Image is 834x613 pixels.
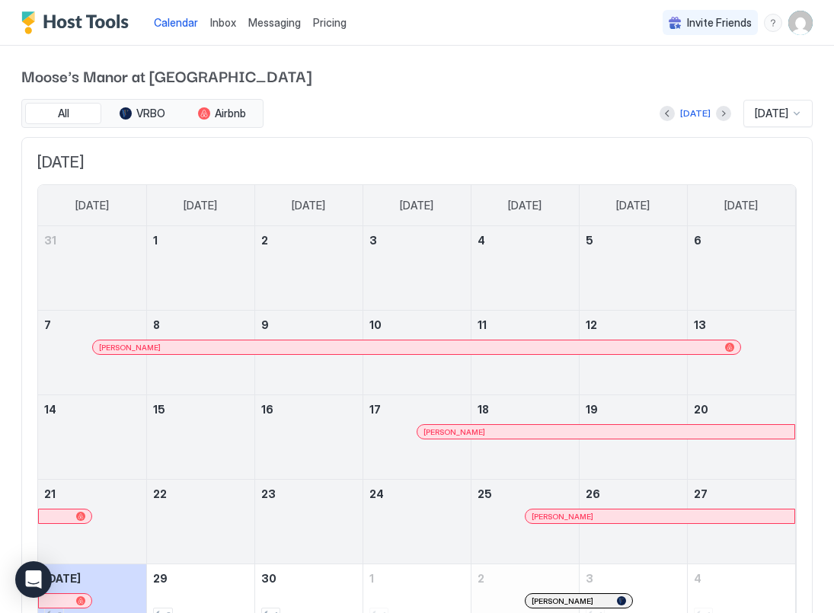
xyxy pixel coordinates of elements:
a: September 23, 2025 [255,480,363,508]
a: September 8, 2025 [147,311,254,339]
div: [PERSON_NAME] [532,596,626,606]
a: Friday [601,185,665,226]
span: 20 [694,403,708,416]
a: September 7, 2025 [38,311,146,339]
button: Next month [716,106,731,121]
span: 22 [153,487,167,500]
span: [DATE] [724,199,758,212]
a: September 26, 2025 [580,480,687,508]
button: All [25,103,101,124]
td: September 3, 2025 [363,226,471,311]
a: August 31, 2025 [38,226,146,254]
a: Sunday [60,185,124,226]
span: 12 [586,318,597,331]
a: October 1, 2025 [363,564,471,592]
a: September 10, 2025 [363,311,471,339]
td: September 5, 2025 [579,226,687,311]
span: 30 [261,572,276,585]
span: 5 [586,234,593,247]
td: September 24, 2025 [363,480,471,564]
a: Calendar [154,14,198,30]
td: September 10, 2025 [363,311,471,395]
div: Open Intercom Messenger [15,561,52,598]
div: menu [764,14,782,32]
span: 11 [478,318,487,331]
span: 23 [261,487,276,500]
td: September 12, 2025 [579,311,687,395]
div: [PERSON_NAME] [99,343,734,353]
a: September 13, 2025 [688,311,796,339]
span: [DATE] [292,199,325,212]
span: 13 [694,318,706,331]
span: Calendar [154,16,198,29]
span: 3 [586,572,593,585]
a: September 24, 2025 [363,480,471,508]
a: September 17, 2025 [363,395,471,423]
div: [PERSON_NAME] [423,427,788,437]
button: Airbnb [184,103,260,124]
a: Thursday [493,185,557,226]
span: 1 [153,234,158,247]
span: [DATE] [75,199,109,212]
td: September 22, 2025 [146,480,254,564]
span: 9 [261,318,269,331]
a: Tuesday [276,185,340,226]
span: 4 [478,234,485,247]
td: September 7, 2025 [38,311,146,395]
a: Host Tools Logo [21,11,136,34]
a: September 30, 2025 [255,564,363,592]
a: September 29, 2025 [147,564,254,592]
button: Previous month [660,106,675,121]
span: Pricing [313,16,347,30]
td: September 11, 2025 [471,311,579,395]
a: October 3, 2025 [580,564,687,592]
td: September 16, 2025 [254,395,363,480]
span: 31 [44,234,56,247]
span: Messaging [248,16,301,29]
span: Airbnb [215,107,246,120]
button: VRBO [104,103,181,124]
span: [DATE] [184,199,217,212]
span: [PERSON_NAME] [532,596,593,606]
td: September 8, 2025 [146,311,254,395]
td: September 9, 2025 [254,311,363,395]
span: All [58,107,69,120]
td: September 13, 2025 [687,311,795,395]
a: September 12, 2025 [580,311,687,339]
span: 15 [153,403,165,416]
td: September 25, 2025 [471,480,579,564]
a: September 22, 2025 [147,480,254,508]
td: September 2, 2025 [254,226,363,311]
span: 2 [478,572,484,585]
span: 26 [586,487,600,500]
span: 7 [44,318,51,331]
div: [DATE] [680,107,711,120]
td: September 17, 2025 [363,395,471,480]
span: [DATE] [508,199,542,212]
a: September 27, 2025 [688,480,796,508]
span: 19 [586,403,598,416]
td: September 14, 2025 [38,395,146,480]
span: 1 [369,572,374,585]
td: September 15, 2025 [146,395,254,480]
a: September 15, 2025 [147,395,254,423]
a: September 19, 2025 [580,395,687,423]
span: VRBO [136,107,165,120]
span: 3 [369,234,377,247]
span: 10 [369,318,382,331]
a: September 4, 2025 [471,226,579,254]
span: [DATE] [616,199,650,212]
span: Moose's Manor at [GEOGRAPHIC_DATA] [21,64,813,87]
span: [PERSON_NAME] [423,427,485,437]
span: [PERSON_NAME] [532,512,593,522]
td: September 21, 2025 [38,480,146,564]
td: August 31, 2025 [38,226,146,311]
a: September 3, 2025 [363,226,471,254]
button: [DATE] [678,104,713,123]
div: [PERSON_NAME] [532,512,788,522]
a: September 21, 2025 [38,480,146,508]
a: September 16, 2025 [255,395,363,423]
span: [DATE] [755,107,788,120]
a: September 11, 2025 [471,311,579,339]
